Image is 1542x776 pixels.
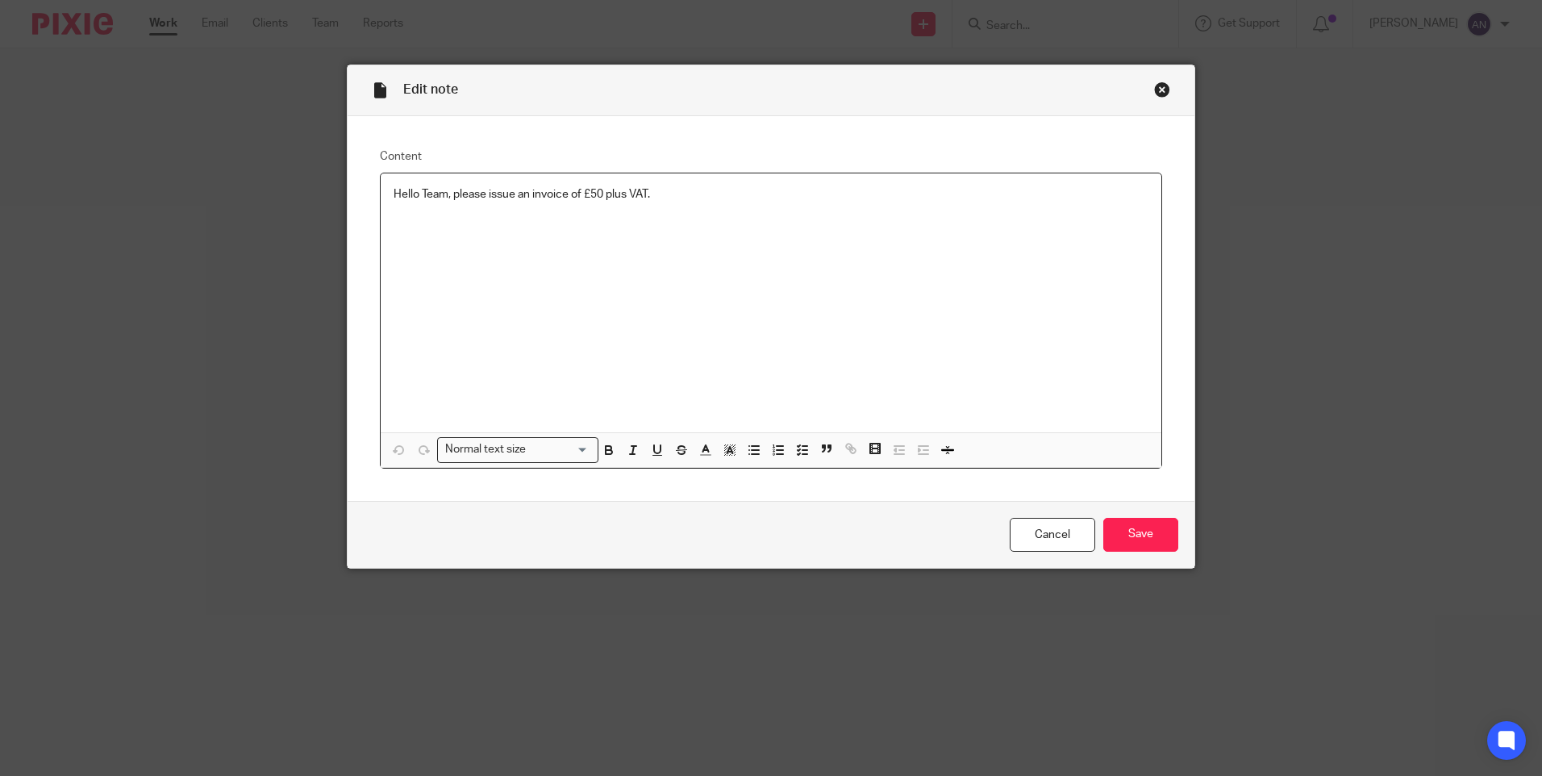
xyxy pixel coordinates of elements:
[437,437,598,462] div: Search for option
[1103,518,1178,553] input: Save
[441,441,529,458] span: Normal text size
[403,83,458,96] span: Edit note
[1010,518,1095,553] a: Cancel
[531,441,589,458] input: Search for option
[380,148,1162,165] label: Content
[394,186,1148,202] p: Hello Team, please issue an invoice of £50 plus VAT.
[1154,81,1170,98] div: Close this dialog window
